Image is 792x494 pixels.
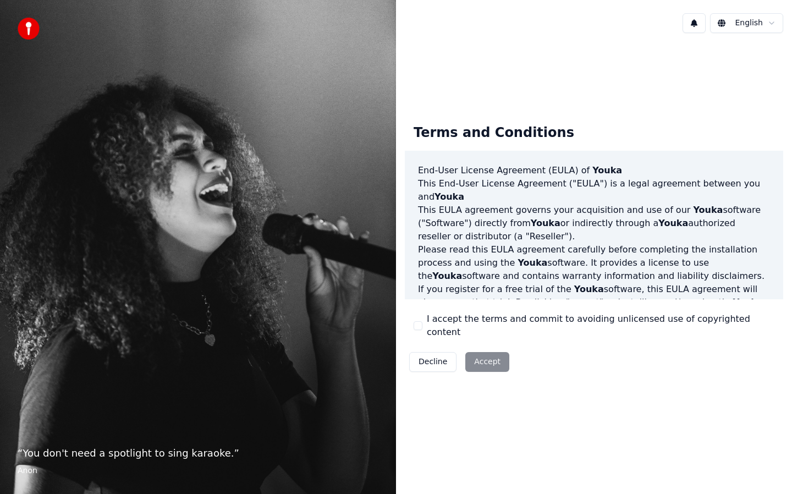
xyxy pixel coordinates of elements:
h3: End-User License Agreement (EULA) of [418,164,770,177]
div: Terms and Conditions [405,116,583,151]
span: Youka [658,218,688,228]
span: Youka [693,205,723,215]
span: Youka [432,271,462,281]
label: I accept the terms and commit to avoiding unlicensed use of copyrighted content [427,312,774,339]
span: Youka [518,257,547,268]
span: Youka [531,218,560,228]
img: youka [18,18,40,40]
span: Youka [574,284,604,294]
p: This EULA agreement governs your acquisition and use of our software ("Software") directly from o... [418,204,770,243]
p: Please read this EULA agreement carefully before completing the installation process and using th... [418,243,770,283]
footer: Anon [18,465,378,476]
p: This End-User License Agreement ("EULA") is a legal agreement between you and [418,177,770,204]
span: Youka [733,297,763,308]
button: Decline [409,352,457,372]
p: “ You don't need a spotlight to sing karaoke. ” [18,446,378,461]
span: Youka [435,191,464,202]
p: If you register for a free trial of the software, this EULA agreement will also govern that trial... [418,283,770,336]
span: Youka [592,165,622,175]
